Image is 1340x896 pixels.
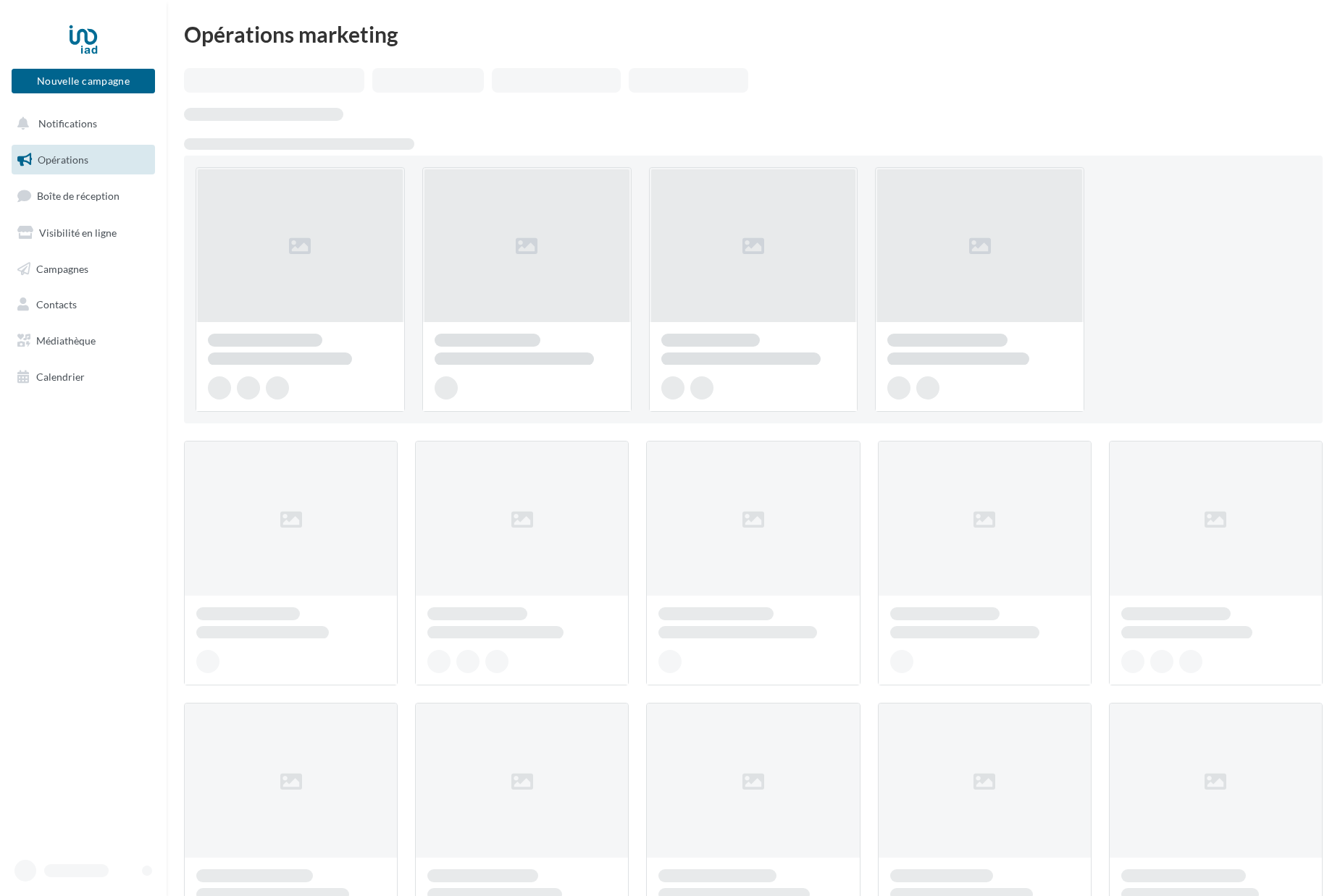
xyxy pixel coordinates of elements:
[39,227,117,239] span: Visibilité en ligne
[36,334,96,347] span: Médiathèque
[37,190,120,202] span: Boîte de réception
[36,298,77,310] span: Contacts
[9,180,158,211] a: Boîte de réception
[9,289,158,320] a: Contacts
[38,153,88,166] span: Opérations
[12,69,155,93] button: Nouvelle campagne
[38,117,97,130] span: Notifications
[9,145,158,175] a: Opérations
[36,371,85,383] span: Calendrier
[9,362,158,392] a: Calendrier
[9,218,158,248] a: Visibilité en ligne
[184,23,1323,45] div: Opérations marketing
[9,326,158,356] a: Médiathèque
[9,254,158,284] a: Campagnes
[9,109,152,139] button: Notifications
[36,262,88,274] span: Campagnes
